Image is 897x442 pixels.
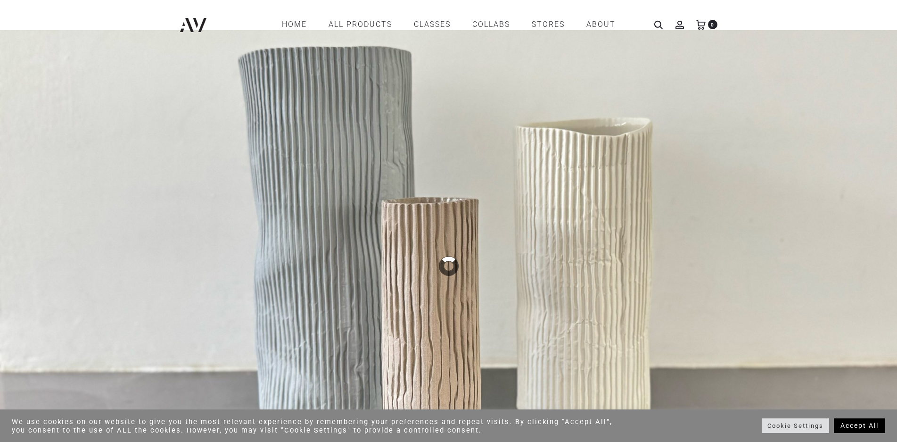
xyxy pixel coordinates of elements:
[414,17,451,33] a: CLASSES
[329,17,392,33] a: All products
[834,418,885,433] a: Accept All
[762,418,829,433] a: Cookie Settings
[532,17,565,33] a: STORES
[586,17,616,33] a: ABOUT
[282,17,307,33] a: Home
[12,417,623,434] div: We use cookies on our website to give you the most relevant experience by remembering your prefer...
[472,17,510,33] a: COLLABS
[696,20,706,29] a: 0
[708,20,717,29] span: 0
